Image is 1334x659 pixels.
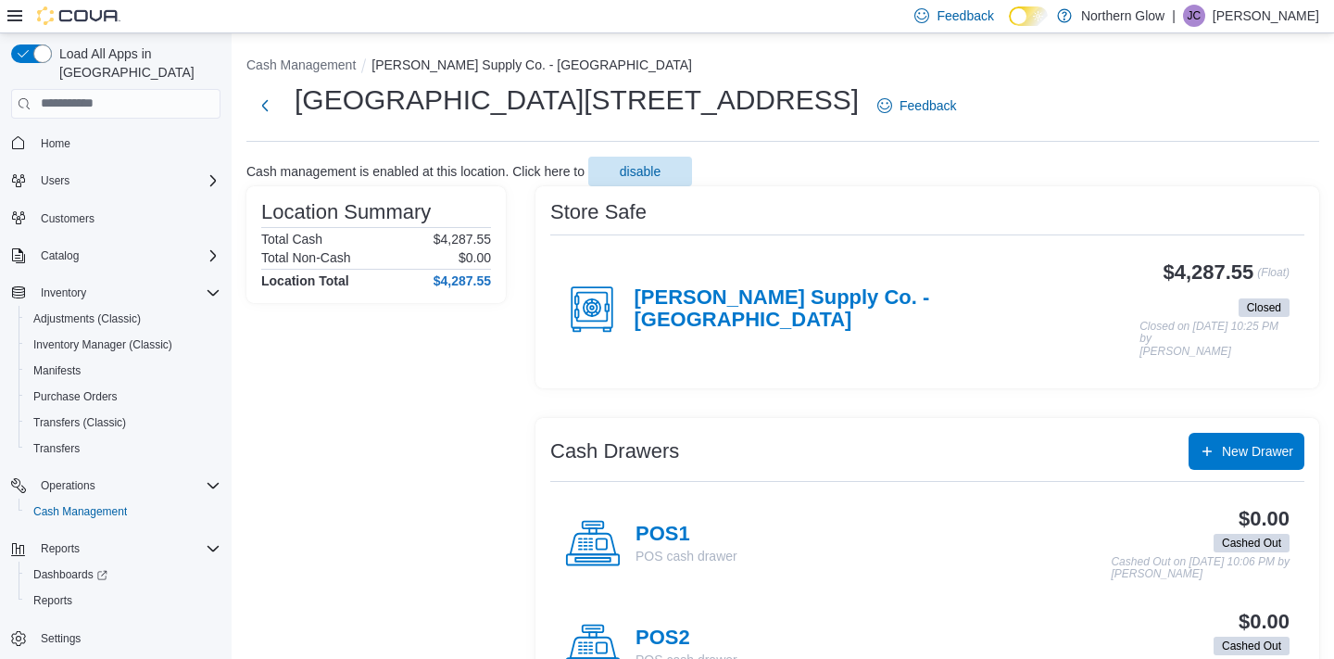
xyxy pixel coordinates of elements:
[1111,556,1290,581] p: Cashed Out on [DATE] 10:06 PM by [PERSON_NAME]
[19,436,228,462] button: Transfers
[1189,433,1304,470] button: New Drawer
[636,627,737,651] h4: POS2
[4,280,228,306] button: Inventory
[1009,26,1010,27] span: Dark Mode
[26,501,134,523] a: Cash Management
[1213,5,1319,27] p: [PERSON_NAME]
[41,478,95,493] span: Operations
[1239,298,1290,317] span: Closed
[33,538,87,560] button: Reports
[33,504,127,519] span: Cash Management
[33,567,107,582] span: Dashboards
[26,360,88,382] a: Manifests
[900,96,956,115] span: Feedback
[434,232,491,247] p: $4,287.55
[4,473,228,499] button: Operations
[19,306,228,332] button: Adjustments (Classic)
[246,87,283,124] button: Next
[33,389,118,404] span: Purchase Orders
[33,282,220,304] span: Inventory
[33,475,103,497] button: Operations
[4,168,228,194] button: Users
[26,308,220,330] span: Adjustments (Classic)
[52,44,220,82] span: Load All Apps in [GEOGRAPHIC_DATA]
[33,282,94,304] button: Inventory
[620,162,661,181] span: disable
[1222,535,1281,551] span: Cashed Out
[261,232,322,247] h6: Total Cash
[26,386,125,408] a: Purchase Orders
[33,311,141,326] span: Adjustments (Classic)
[26,501,220,523] span: Cash Management
[459,250,491,265] p: $0.00
[19,499,228,525] button: Cash Management
[41,136,70,151] span: Home
[41,211,94,226] span: Customers
[1222,442,1293,461] span: New Drawer
[937,6,993,25] span: Feedback
[26,412,133,434] a: Transfers (Classic)
[26,437,87,460] a: Transfers
[246,56,1319,78] nav: An example of EuiBreadcrumbs
[4,130,228,157] button: Home
[1222,638,1281,654] span: Cashed Out
[588,157,692,186] button: disable
[261,250,351,265] h6: Total Non-Cash
[4,243,228,269] button: Catalog
[33,441,80,456] span: Transfers
[1009,6,1048,26] input: Dark Mode
[26,308,148,330] a: Adjustments (Classic)
[1183,5,1205,27] div: Jesse Cettina
[26,564,220,586] span: Dashboards
[26,412,220,434] span: Transfers (Classic)
[33,170,77,192] button: Users
[26,564,115,586] a: Dashboards
[26,386,220,408] span: Purchase Orders
[550,440,679,463] h3: Cash Drawers
[1214,534,1290,552] span: Cashed Out
[1239,508,1290,530] h3: $0.00
[33,538,220,560] span: Reports
[26,437,220,460] span: Transfers
[33,245,220,267] span: Catalog
[33,627,88,650] a: Settings
[26,334,220,356] span: Inventory Manager (Classic)
[1164,261,1254,284] h3: $4,287.55
[33,207,220,230] span: Customers
[26,360,220,382] span: Manifests
[41,631,81,646] span: Settings
[550,201,647,223] h3: Store Safe
[246,164,585,179] p: Cash management is enabled at this location. Click here to
[19,358,228,384] button: Manifests
[636,547,737,565] p: POS cash drawer
[37,6,120,25] img: Cova
[634,286,1139,333] h4: [PERSON_NAME] Supply Co. - [GEOGRAPHIC_DATA]
[26,334,180,356] a: Inventory Manager (Classic)
[41,541,80,556] span: Reports
[246,57,356,72] button: Cash Management
[4,205,228,232] button: Customers
[33,593,72,608] span: Reports
[41,285,86,300] span: Inventory
[4,536,228,562] button: Reports
[295,82,859,119] h1: [GEOGRAPHIC_DATA][STREET_ADDRESS]
[19,332,228,358] button: Inventory Manager (Classic)
[1139,321,1290,359] p: Closed on [DATE] 10:25 PM by [PERSON_NAME]
[371,57,692,72] button: [PERSON_NAME] Supply Co. - [GEOGRAPHIC_DATA]
[41,248,79,263] span: Catalog
[1081,5,1164,27] p: Northern Glow
[1247,299,1281,316] span: Closed
[1188,5,1202,27] span: JC
[33,170,220,192] span: Users
[870,87,963,124] a: Feedback
[434,273,491,288] h4: $4,287.55
[19,588,228,614] button: Reports
[33,363,81,378] span: Manifests
[33,132,220,155] span: Home
[1257,261,1290,295] p: (Float)
[19,562,228,588] a: Dashboards
[261,201,431,223] h3: Location Summary
[33,208,102,230] a: Customers
[19,384,228,410] button: Purchase Orders
[33,415,126,430] span: Transfers (Classic)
